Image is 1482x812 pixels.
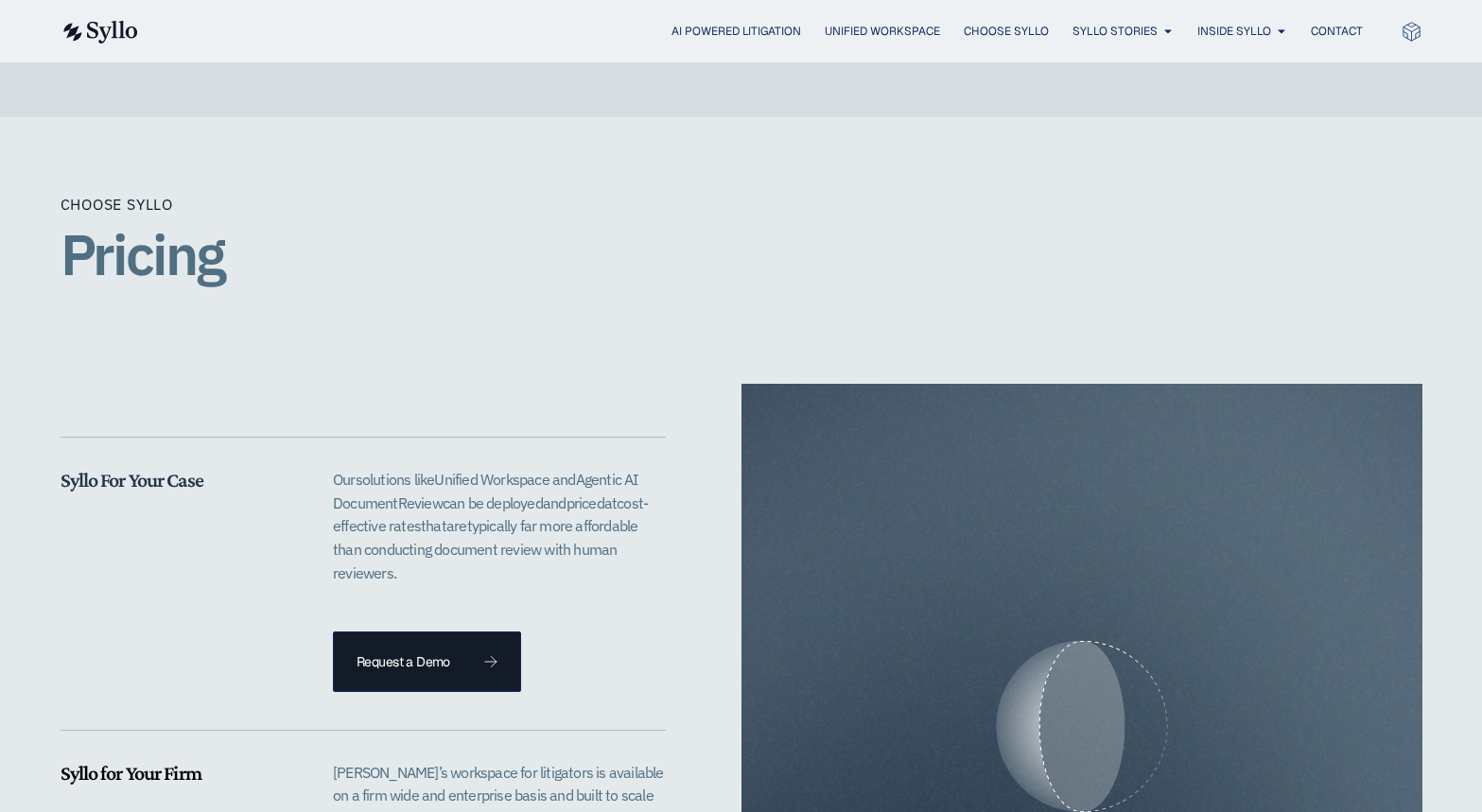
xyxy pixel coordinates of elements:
a: Contact [1311,23,1363,40]
div: Menu Toggle [176,23,1363,41]
span: Unified Workspace and [434,470,575,489]
span: R [398,493,407,512]
span: Agentic AI D [333,470,638,512]
a: Inside Syllo [1197,23,1271,40]
span: that [421,516,446,535]
a: AI Powered Litigation [671,23,801,40]
a: Choose Syllo [964,23,1049,40]
span: s [414,516,421,535]
a: Unified Workspace [825,23,940,40]
span: and [543,493,567,512]
div: Choose Syllo [61,193,174,216]
span: can be deployed [443,493,543,512]
span: pric [567,493,589,512]
a: Syllo Stories [1072,23,1158,40]
span: ed [588,493,603,512]
span: Our [333,470,356,489]
span: ocument [342,493,397,512]
h1: Pricing [61,223,1422,285]
nav: Menu [176,23,1363,41]
h5: Syllo For Your Case [61,468,310,492]
img: syllo [61,21,138,43]
span: solutions like [356,470,435,489]
a: Request a Demo [333,631,521,692]
span: eview [407,493,443,512]
h5: Syllo for Your Firm [61,761,310,786]
span: at [604,493,617,512]
span: Request a Demo [357,655,450,668]
span: are [446,516,467,535]
span: typically far more affordable than conducting document review with human reviewers. [333,516,637,581]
